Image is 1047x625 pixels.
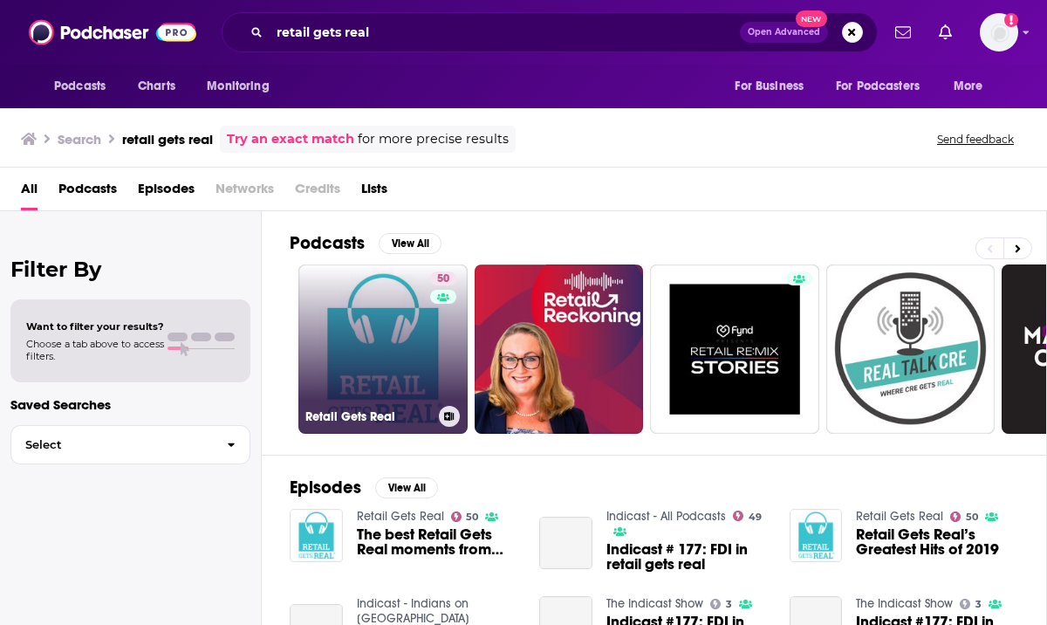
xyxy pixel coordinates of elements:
[856,596,953,611] a: The Indicast Show
[748,28,820,37] span: Open Advanced
[58,175,117,210] a: Podcasts
[357,527,519,557] a: The best Retail Gets Real moments from 2021
[227,129,354,149] a: Try an exact match
[222,12,878,52] div: Search podcasts, credits, & more...
[270,18,740,46] input: Search podcasts, credits, & more...
[195,70,291,103] button: open menu
[26,338,164,362] span: Choose a tab above to access filters.
[790,509,843,562] img: Retail Gets Real’s Greatest Hits of 2019
[836,74,920,99] span: For Podcasters
[740,22,828,43] button: Open AdvancedNew
[358,129,509,149] span: for more precise results
[856,527,1018,557] a: Retail Gets Real’s Greatest Hits of 2019
[58,131,101,148] h3: Search
[290,477,438,498] a: EpisodesView All
[796,10,827,27] span: New
[606,596,703,611] a: The Indicast Show
[888,17,918,47] a: Show notifications dropdown
[138,175,195,210] a: Episodes
[21,175,38,210] a: All
[29,16,196,49] img: Podchaser - Follow, Share and Rate Podcasts
[1004,13,1018,27] svg: Add a profile image
[437,271,449,288] span: 50
[138,74,175,99] span: Charts
[980,13,1018,52] button: Show profile menu
[856,509,943,524] a: Retail Gets Real
[749,513,762,521] span: 49
[361,175,387,210] a: Lists
[26,320,164,333] span: Want to filter your results?
[932,17,959,47] a: Show notifications dropdown
[539,517,592,570] a: Indicast # 177: FDI in retail gets real
[298,264,468,434] a: 50Retail Gets Real
[975,601,982,608] span: 3
[733,511,762,521] a: 49
[966,513,978,521] span: 50
[954,74,983,99] span: More
[290,232,441,254] a: PodcastsView All
[941,70,1005,103] button: open menu
[726,601,732,608] span: 3
[290,477,361,498] h2: Episodes
[466,513,478,521] span: 50
[606,509,726,524] a: Indicast - All Podcasts
[290,509,343,562] img: The best Retail Gets Real moments from 2021
[722,70,825,103] button: open menu
[357,509,444,524] a: Retail Gets Real
[379,233,441,254] button: View All
[207,74,269,99] span: Monitoring
[451,512,479,522] a: 50
[54,74,106,99] span: Podcasts
[11,439,213,450] span: Select
[735,74,804,99] span: For Business
[216,175,274,210] span: Networks
[122,131,213,148] h3: retail gets real
[430,271,456,285] a: 50
[950,512,978,522] a: 50
[606,542,769,572] a: Indicast # 177: FDI in retail gets real
[375,477,438,498] button: View All
[980,13,1018,52] span: Logged in as HWrepandcomms
[960,599,982,609] a: 3
[710,599,732,609] a: 3
[127,70,186,103] a: Charts
[825,70,945,103] button: open menu
[10,425,250,464] button: Select
[980,13,1018,52] img: User Profile
[290,232,365,254] h2: Podcasts
[10,257,250,282] h2: Filter By
[295,175,340,210] span: Credits
[932,132,1019,147] button: Send feedback
[42,70,128,103] button: open menu
[305,409,432,424] h3: Retail Gets Real
[10,396,250,413] p: Saved Searches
